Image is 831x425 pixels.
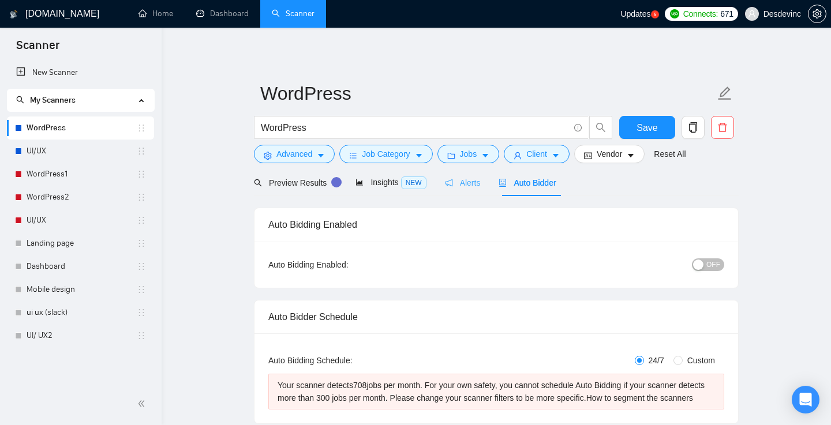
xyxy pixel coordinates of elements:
a: WordPress1 [27,163,137,186]
span: holder [137,170,146,179]
a: dashboardDashboard [196,9,249,18]
span: info-circle [574,124,582,131]
input: Search Freelance Jobs... [261,121,569,135]
span: user [514,151,522,160]
span: double-left [137,398,149,409]
span: setting [264,151,272,160]
a: Reset All [654,148,686,160]
span: robot [499,179,507,187]
span: delete [712,122,733,133]
text: 5 [653,12,656,17]
span: caret-down [317,151,325,160]
span: Advanced [276,148,312,160]
span: holder [137,123,146,133]
a: UI/UX [27,209,137,232]
img: upwork-logo.png [670,9,679,18]
img: logo [10,5,18,24]
button: userClientcaret-down [504,145,570,163]
span: caret-down [415,151,423,160]
li: WordPress1 [7,163,154,186]
span: Updates [620,9,650,18]
span: Auto Bidder [499,178,556,187]
span: Alerts [445,178,481,187]
div: Tooltip anchor [331,177,342,187]
span: holder [137,216,146,225]
span: caret-down [627,151,635,160]
button: barsJob Categorycaret-down [339,145,432,163]
span: NEW [401,176,426,189]
a: WordPress [27,116,137,140]
span: edit [717,86,732,101]
span: copy [682,122,704,133]
button: idcardVendorcaret-down [574,145,645,163]
a: Mobile design [27,278,137,301]
span: 671 [720,7,733,20]
span: search [16,96,24,104]
span: Scanner [7,37,69,61]
span: holder [137,285,146,294]
a: UI/UX [27,140,137,163]
button: setting [808,5,826,23]
li: New Scanner [7,61,154,84]
span: My Scanners [16,95,76,105]
a: homeHome [138,9,173,18]
span: Save [637,121,657,135]
button: folderJobscaret-down [437,145,500,163]
span: OFF [706,258,720,271]
span: area-chart [355,178,364,186]
span: Insights [355,178,426,187]
span: Job Category [362,148,410,160]
span: Custom [683,354,720,367]
span: user [748,10,756,18]
span: holder [137,262,146,271]
li: UI/UX [7,209,154,232]
div: Auto Bidder Schedule [268,300,724,333]
span: holder [137,308,146,317]
li: WordPress [7,116,154,140]
span: Vendor [597,148,622,160]
li: WordPress2 [7,186,154,209]
span: holder [137,193,146,202]
a: setting [808,9,826,18]
span: holder [137,239,146,248]
span: Preview Results [254,178,337,187]
div: Your scanner detects 708 jobs per month. For your own safety, you cannot schedule Auto Bidding if... [278,379,715,404]
li: Landing page [7,232,154,255]
a: WordPress2 [27,186,137,209]
input: Scanner name... [260,79,715,108]
button: delete [711,116,734,139]
button: copy [682,116,705,139]
span: caret-down [481,151,489,160]
a: How to segment the scanners [586,393,693,403]
div: Auto Bidding Enabled [268,208,724,241]
a: UI/ UX2 [27,324,137,347]
li: Dashboard [7,255,154,278]
span: caret-down [552,151,560,160]
span: search [254,179,262,187]
span: 24/7 [644,354,669,367]
button: settingAdvancedcaret-down [254,145,335,163]
a: ui ux (slack) [27,301,137,324]
span: holder [137,146,146,156]
li: UI/ UX2 [7,324,154,347]
span: search [590,122,612,133]
li: UI/UX [7,140,154,163]
span: setting [808,9,826,18]
li: Mobile design [7,278,154,301]
span: folder [447,151,455,160]
div: Auto Bidding Enabled: [268,258,420,271]
span: bars [349,151,357,160]
span: Jobs [460,148,477,160]
div: Auto Bidding Schedule: [268,354,420,367]
a: Dashboard [27,255,137,278]
div: Open Intercom Messenger [792,386,819,413]
a: 5 [651,10,659,18]
button: Save [619,116,675,139]
span: holder [137,331,146,340]
button: search [589,116,612,139]
span: My Scanners [30,95,76,105]
a: Landing page [27,232,137,255]
span: Connects: [683,7,718,20]
a: searchScanner [272,9,315,18]
a: New Scanner [16,61,145,84]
